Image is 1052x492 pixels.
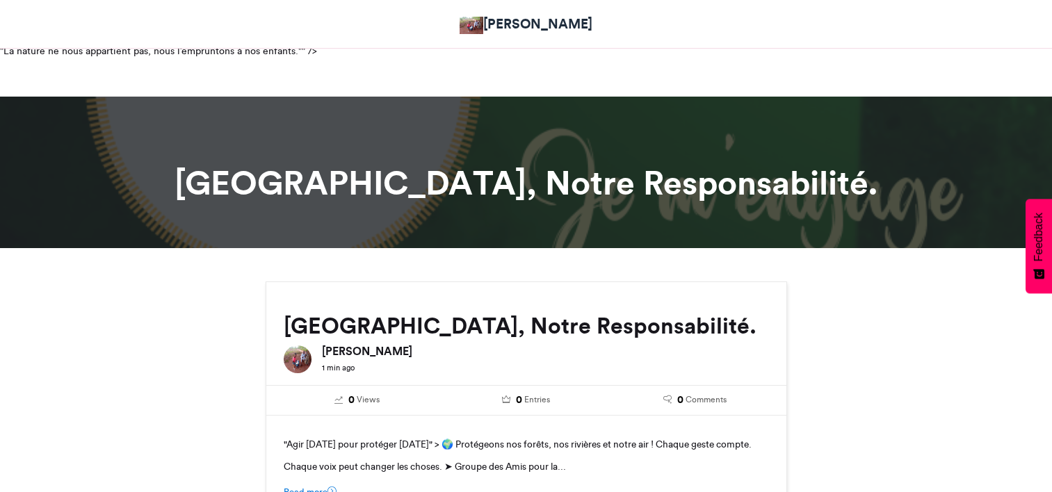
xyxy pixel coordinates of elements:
img: MEHOUENOU Kuassi Ornel Juste [284,345,311,373]
h2: [GEOGRAPHIC_DATA], Notre Responsabilité. [284,313,769,338]
span: 0 [516,393,522,408]
span: 0 [348,393,355,408]
a: 0 Comments [621,393,769,408]
span: 0 [677,393,683,408]
a: 0 Views [284,393,432,408]
h6: [PERSON_NAME] [322,345,769,356]
a: [PERSON_NAME] [460,14,592,34]
h1: [GEOGRAPHIC_DATA], Notre Responsabilité. [140,166,912,199]
span: Feedback [1033,213,1045,261]
span: Entries [524,393,550,406]
span: Views [357,393,380,406]
button: Feedback - Show survey [1026,199,1052,293]
p: "Agir [DATE] pour protéger [DATE]" > 🌍 Protégeons nos forêts, nos rivières et notre air ! Chaque ... [284,433,769,477]
small: 1 min ago [322,363,355,372]
img: KUASSI ORNEL JUSTE MEHOUENOU [460,17,483,34]
span: Comments [686,393,727,406]
a: 0 Entries [452,393,600,408]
